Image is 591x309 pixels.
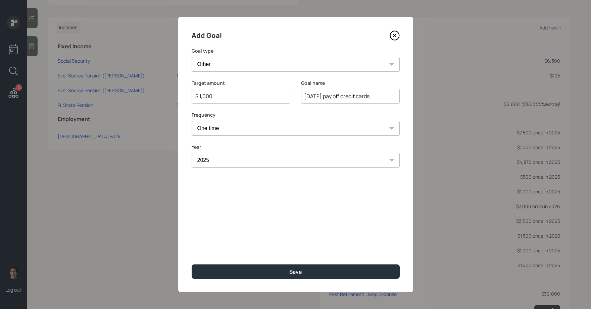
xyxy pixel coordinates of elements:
label: Year [192,144,400,150]
label: Target amount [192,80,290,86]
label: Goal name [301,80,400,86]
label: Goal type [192,48,400,54]
button: Save [192,264,400,279]
div: Save [289,268,302,275]
h4: Add Goal [192,30,222,41]
label: Frequency [192,112,400,118]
